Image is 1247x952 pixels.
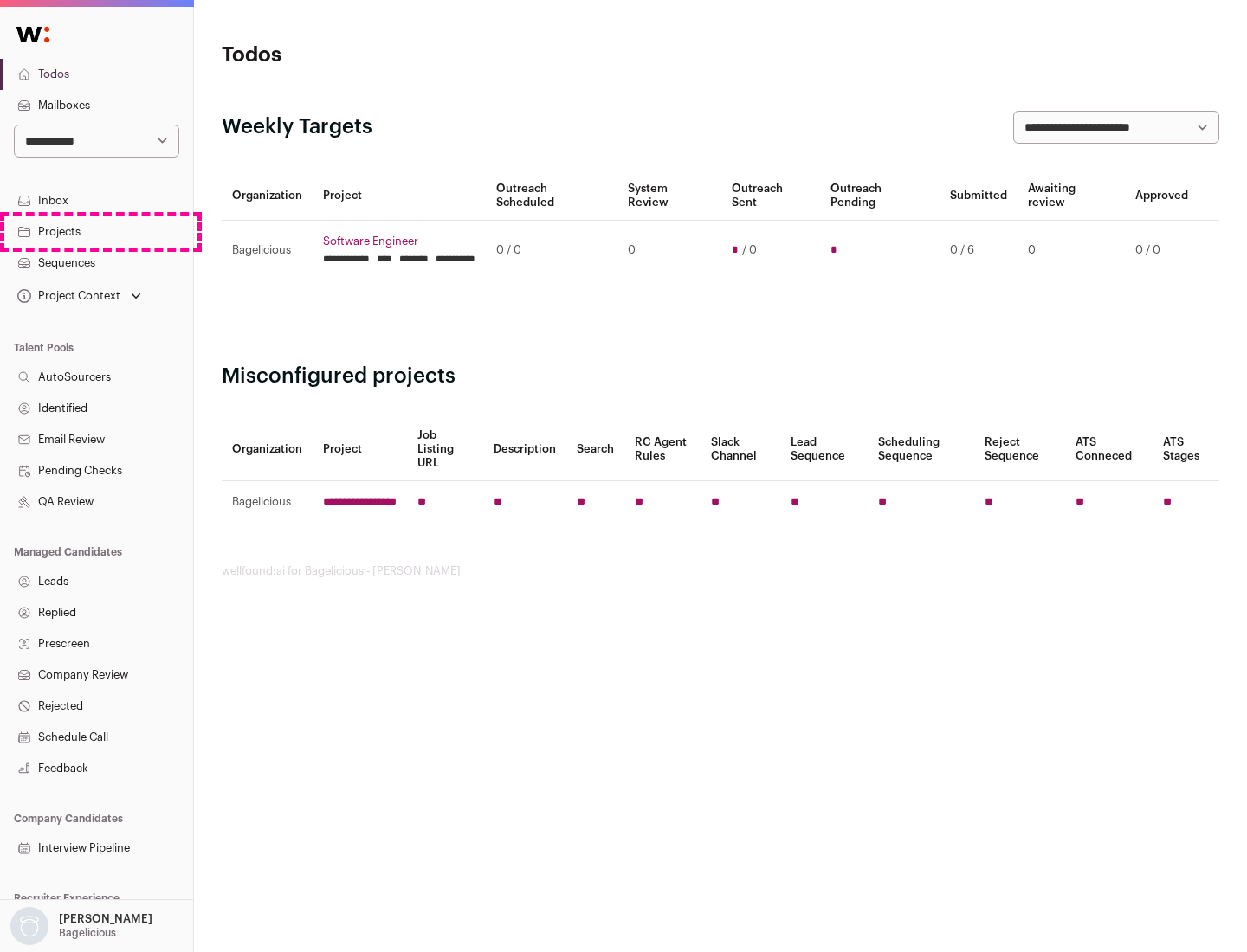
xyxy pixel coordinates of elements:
th: Search [566,418,624,481]
th: Approved [1125,171,1199,221]
button: Open dropdown [7,907,156,945]
th: Outreach Sent [721,171,821,221]
th: Slack Channel [701,418,780,481]
th: Description [483,418,566,481]
span: / 0 [742,243,757,257]
td: 0 [617,221,720,280]
th: Organization [222,418,313,481]
td: 0 / 0 [486,221,617,280]
p: Bagelicious [59,926,116,940]
th: Reject Sequence [974,418,1066,481]
th: Job Listing URL [407,418,483,481]
h2: Weekly Targets [222,113,372,141]
th: Scheduling Sequence [868,418,974,481]
h1: Todos [222,42,554,69]
td: 0 / 6 [940,221,1018,280]
th: Project [313,418,407,481]
th: Outreach Pending [820,171,939,221]
footer: wellfound:ai for Bagelicious - [PERSON_NAME] [222,564,1219,578]
img: Wellfound [7,17,59,52]
td: 0 / 0 [1125,221,1199,280]
th: Outreach Scheduled [486,171,617,221]
th: Project [313,171,486,221]
th: System Review [617,171,720,221]
th: Lead Sequence [780,418,868,481]
td: Bagelicious [222,221,313,280]
button: Open dropdown [14,284,145,308]
div: Project Context [14,289,120,303]
img: nopic.png [10,907,48,945]
th: Submitted [940,171,1018,221]
td: Bagelicious [222,481,313,524]
p: [PERSON_NAME] [59,912,152,926]
a: Software Engineer [323,235,475,248]
th: ATS Conneced [1065,418,1152,481]
td: 0 [1018,221,1125,280]
th: Awaiting review [1018,171,1125,221]
h2: Misconfigured projects [222,363,1219,390]
th: ATS Stages [1153,418,1219,481]
th: Organization [222,171,313,221]
th: RC Agent Rules [624,418,700,481]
